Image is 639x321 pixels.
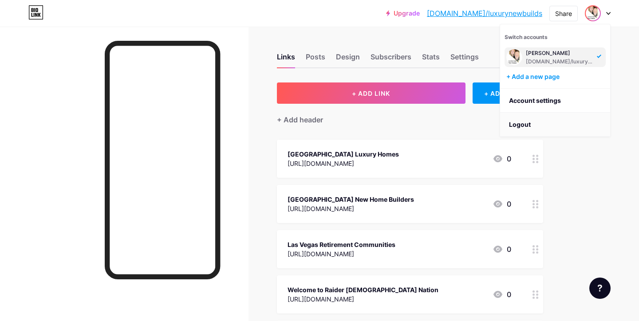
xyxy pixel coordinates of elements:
[526,50,594,57] div: [PERSON_NAME]
[288,249,395,258] div: [URL][DOMAIN_NAME]
[493,153,511,164] div: 0
[586,6,600,20] img: luxurynewbuilds
[352,90,390,97] span: + ADD LINK
[288,195,414,204] div: [GEOGRAPHIC_DATA] New Home Builders
[277,114,323,125] div: + Add header
[555,9,572,18] div: Share
[493,244,511,254] div: 0
[473,82,543,104] div: + ADD EMBED
[506,49,522,65] img: luxurynewbuilds
[288,240,395,249] div: Las Vegas Retirement Communities
[422,51,440,67] div: Stats
[288,159,399,168] div: [URL][DOMAIN_NAME]
[306,51,325,67] div: Posts
[288,285,438,294] div: Welcome to Raider [DEMOGRAPHIC_DATA] Nation
[288,204,414,213] div: [URL][DOMAIN_NAME]
[506,72,606,81] div: + Add a new page
[493,199,511,209] div: 0
[500,113,610,137] li: Logout
[288,149,399,159] div: [GEOGRAPHIC_DATA] Luxury Homes
[505,34,548,40] span: Switch accounts
[386,10,420,17] a: Upgrade
[450,51,479,67] div: Settings
[493,289,511,300] div: 0
[427,8,542,19] a: [DOMAIN_NAME]/luxurynewbuilds
[336,51,360,67] div: Design
[288,294,438,304] div: [URL][DOMAIN_NAME]
[277,51,295,67] div: Links
[500,89,610,113] a: Account settings
[371,51,411,67] div: Subscribers
[526,58,594,65] div: [DOMAIN_NAME]/luxurynewbuilds
[277,82,465,104] button: + ADD LINK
